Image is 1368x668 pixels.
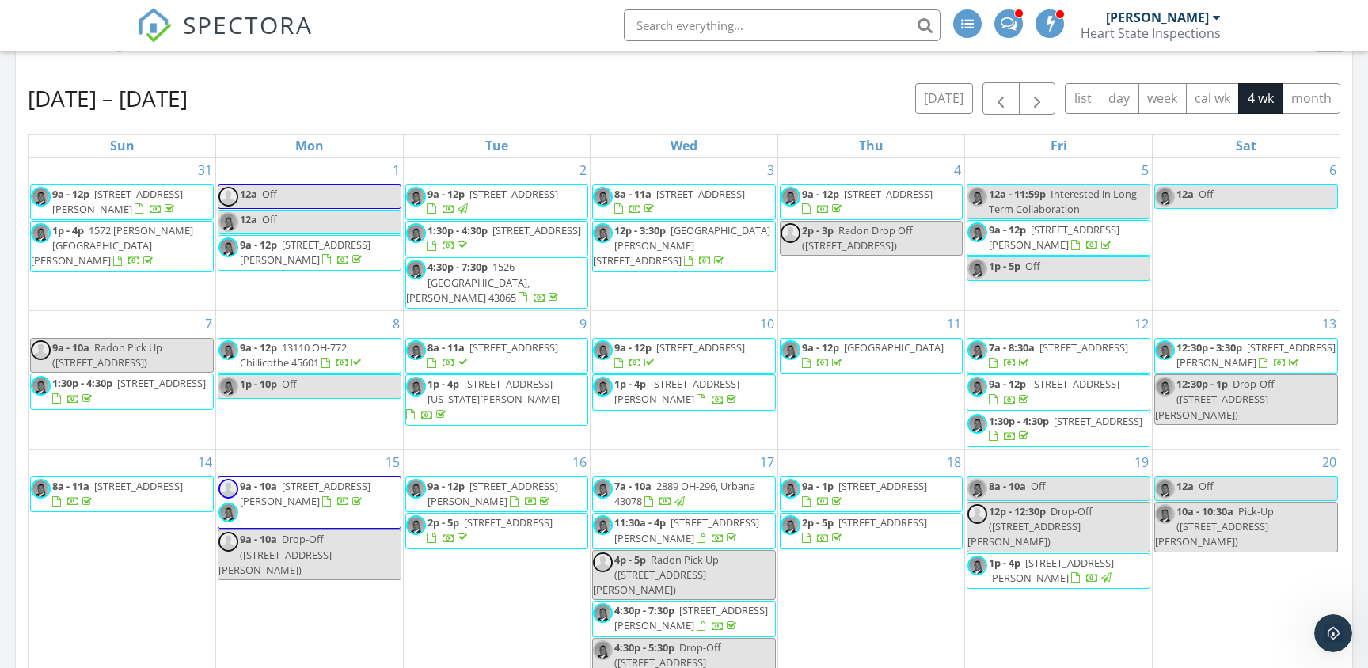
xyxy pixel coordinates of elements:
[614,515,759,545] span: [STREET_ADDRESS][PERSON_NAME]
[403,310,591,449] td: Go to September 9, 2025
[614,479,652,493] span: 7a - 10a
[781,479,800,499] img: joe_deafenbaugh__columbus_ohio_home_inspector.jpg
[469,187,558,201] span: [STREET_ADDRESS]
[218,476,401,529] a: 9a - 10a [STREET_ADDRESS][PERSON_NAME]
[406,260,426,279] img: joe_deafenbaugh__columbus_ohio_home_inspector.jpg
[967,414,987,434] img: joe_deafenbaugh__columbus_ohio_home_inspector.jpg
[427,479,465,493] span: 9a - 12p
[262,212,277,226] span: Off
[1176,377,1228,391] span: 12:30p - 1p
[967,556,987,575] img: joe_deafenbaugh__columbus_ohio_home_inspector.jpg
[576,158,590,183] a: Go to September 2, 2025
[614,187,745,216] a: 8a - 11a [STREET_ADDRESS]
[844,340,944,355] span: [GEOGRAPHIC_DATA]
[427,479,558,508] span: [STREET_ADDRESS][PERSON_NAME]
[406,260,530,304] span: 1526 [GEOGRAPHIC_DATA], [PERSON_NAME] 43065
[656,187,745,201] span: [STREET_ADDRESS]
[31,223,193,268] a: 1p - 4p 1572 [PERSON_NAME][GEOGRAPHIC_DATA][PERSON_NAME]
[614,340,745,370] a: 9a - 12p [STREET_ADDRESS]
[1233,135,1260,157] a: Saturday
[218,212,238,232] img: joe_deafenbaugh__columbus_ohio_home_inspector.jpg
[781,223,800,243] img: default-user-f0147aede5fd5fa78ca7ade42f37bd4542148d508eef1c3d3ea960f66861d68b.jpg
[464,515,553,529] span: [STREET_ADDRESS]
[107,135,138,157] a: Sunday
[989,479,1026,493] span: 8a - 10a
[427,223,581,252] a: 1:30p - 4:30p [STREET_ADDRESS]
[667,135,701,157] a: Wednesday
[1155,504,1274,548] span: Pick-Up ([STREET_ADDRESS][PERSON_NAME])
[951,158,964,183] a: Go to September 4, 2025
[427,187,465,201] span: 9a - 12p
[1065,83,1100,114] button: list
[624,9,940,41] input: Search everything...
[593,187,613,207] img: joe_deafenbaugh__columbus_ohio_home_inspector.jpg
[216,158,404,311] td: Go to September 1, 2025
[802,340,839,355] span: 9a - 12p
[406,260,561,304] a: 4:30p - 7:30p 1526 [GEOGRAPHIC_DATA], [PERSON_NAME] 43065
[614,603,674,617] span: 4:30p - 7:30p
[427,515,459,529] span: 2p - 5p
[569,450,590,475] a: Go to September 16, 2025
[614,552,646,567] span: 4p - 5p
[218,338,401,374] a: 9a - 12p 13110 OH-772, Chillicothe 45601
[989,556,1114,585] a: 1p - 4p [STREET_ADDRESS][PERSON_NAME]
[52,479,183,508] a: 8a - 11a [STREET_ADDRESS]
[593,377,613,397] img: joe_deafenbaugh__columbus_ohio_home_inspector.jpg
[1199,479,1214,493] span: Off
[592,513,776,548] a: 11:30a - 4p [STREET_ADDRESS][PERSON_NAME]
[427,340,465,355] span: 8a - 11a
[989,414,1142,443] a: 1:30p - 4:30p [STREET_ADDRESS]
[52,187,183,216] a: 9a - 12p [STREET_ADDRESS][PERSON_NAME]
[802,187,933,216] a: 9a - 12p [STREET_ADDRESS]
[427,377,459,391] span: 1p - 4p
[218,187,238,207] img: default-user-f0147aede5fd5fa78ca7ade42f37bd4542148d508eef1c3d3ea960f66861d68b.jpg
[195,158,215,183] a: Go to August 31, 2025
[1176,340,1336,370] span: [STREET_ADDRESS][PERSON_NAME]
[240,237,370,267] span: [STREET_ADDRESS][PERSON_NAME]
[405,513,589,548] a: 2p - 5p [STREET_ADDRESS]
[31,376,51,396] img: joe_deafenbaugh__columbus_ohio_home_inspector.jpg
[965,158,1153,311] td: Go to September 5, 2025
[614,603,768,632] a: 4:30p - 7:30p [STREET_ADDRESS][PERSON_NAME]
[593,223,613,243] img: joe_deafenbaugh__columbus_ohio_home_inspector.jpg
[802,479,927,508] a: 9a - 1p [STREET_ADDRESS]
[781,515,800,535] img: joe_deafenbaugh__columbus_ohio_home_inspector.jpg
[656,340,745,355] span: [STREET_ADDRESS]
[216,310,404,449] td: Go to September 8, 2025
[1047,135,1070,157] a: Friday
[427,187,558,216] a: 9a - 12p [STREET_ADDRESS]
[52,187,89,201] span: 9a - 12p
[406,187,426,207] img: joe_deafenbaugh__columbus_ohio_home_inspector.jpg
[31,223,193,268] span: 1572 [PERSON_NAME][GEOGRAPHIC_DATA][PERSON_NAME]
[614,515,759,545] a: 11:30a - 4p [STREET_ADDRESS][PERSON_NAME]
[406,479,426,499] img: joe_deafenbaugh__columbus_ohio_home_inspector.jpg
[427,223,488,237] span: 1:30p - 4:30p
[614,515,666,529] span: 11:30a - 4p
[406,340,426,360] img: joe_deafenbaugh__columbus_ohio_home_inspector.jpg
[469,340,558,355] span: [STREET_ADDRESS]
[30,476,214,512] a: 8a - 11a [STREET_ADDRESS]
[382,450,403,475] a: Go to September 15, 2025
[757,311,777,336] a: Go to September 10, 2025
[1025,259,1040,273] span: Off
[482,135,511,157] a: Tuesday
[1155,377,1275,421] span: Drop-Off ([STREET_ADDRESS][PERSON_NAME])
[405,476,589,512] a: 9a - 12p [STREET_ADDRESS][PERSON_NAME]
[218,340,238,360] img: joe_deafenbaugh__columbus_ohio_home_inspector.jpg
[1176,340,1242,355] span: 12:30p - 3:30p
[967,504,987,524] img: default-user-f0147aede5fd5fa78ca7ade42f37bd4542148d508eef1c3d3ea960f66861d68b.jpg
[1176,504,1233,518] span: 10a - 10:30a
[492,223,581,237] span: [STREET_ADDRESS]
[1176,479,1194,493] span: 12a
[593,552,719,597] span: Radon Pick Up ([STREET_ADDRESS][PERSON_NAME])
[403,158,591,311] td: Go to September 2, 2025
[1081,25,1221,41] div: Heart State Inspections
[31,340,51,360] img: default-user-f0147aede5fd5fa78ca7ade42f37bd4542148d508eef1c3d3ea960f66861d68b.jpg
[28,310,216,449] td: Go to September 7, 2025
[802,223,913,252] span: Radon Drop Off ([STREET_ADDRESS])
[30,374,214,409] a: 1:30p - 4:30p [STREET_ADDRESS]
[28,82,188,114] h2: [DATE] – [DATE]
[240,532,277,546] span: 9a - 10a
[967,259,987,279] img: joe_deafenbaugh__columbus_ohio_home_inspector.jpg
[614,640,674,655] span: 4:30p - 5:30p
